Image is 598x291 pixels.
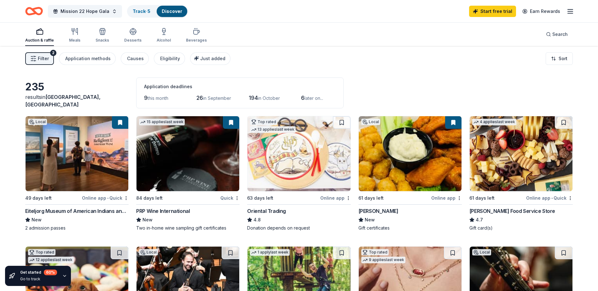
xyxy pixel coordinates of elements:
a: Image for Eiteljorg Museum of American Indians and Western ArtLocal49 days leftOnline app•QuickEi... [25,116,129,231]
span: Just added [200,56,225,61]
div: 61 days left [469,194,495,202]
div: Causes [127,55,144,62]
div: 13 applies last week [250,126,296,133]
button: Just added [190,52,230,65]
div: 235 [25,81,129,93]
img: Image for Oriental Trading [247,116,350,191]
div: Quick [220,194,240,202]
div: results [25,93,129,108]
span: 194 [249,94,258,101]
div: Local [361,119,380,125]
div: Gift card(s) [469,225,573,231]
div: Online app [320,194,351,202]
img: Image for Eiteljorg Museum of American Indians and Western Art [26,116,128,191]
img: Image for Gordon Food Service Store [470,116,572,191]
span: New [32,216,42,224]
div: [PERSON_NAME] [358,207,398,215]
a: Image for Muldoon'sLocal61 days leftOnline app[PERSON_NAME]NewGift certificates [358,116,462,231]
div: Two in-home wine sampling gift certificates [136,225,240,231]
button: Alcohol [157,25,171,46]
span: in September [203,95,231,101]
div: 1 apply last week [250,249,290,256]
div: Online app [431,194,462,202]
span: New [142,216,153,224]
div: Get started [20,270,57,275]
div: Local [472,249,491,255]
span: 26 [196,94,203,101]
a: Discover [162,9,182,14]
div: Eligibility [160,55,180,62]
span: in [25,94,101,108]
div: Application deadlines [144,83,336,90]
div: 49 days left [25,194,52,202]
div: 9 applies last week [361,257,405,263]
span: Search [552,31,568,38]
span: New [365,216,375,224]
a: Start free trial [469,6,516,17]
button: Application methods [59,52,116,65]
div: 12 applies last week [28,257,74,263]
div: Go to track [20,277,57,282]
button: Sort [546,52,573,65]
div: Online app Quick [82,194,129,202]
a: Image for Gordon Food Service Store4 applieslast week61 days leftOnline app•Quick[PERSON_NAME] Fo... [469,116,573,231]
button: Filter2 [25,52,54,65]
div: Online app Quick [526,194,573,202]
div: 60 % [44,270,57,275]
div: PRP Wine International [136,207,190,215]
a: Earn Rewards [519,6,564,17]
span: 6 [301,94,305,101]
button: Beverages [186,25,207,46]
button: Track· 5Discover [127,5,188,18]
div: Snacks [96,38,109,43]
div: Donation depends on request [247,225,351,231]
div: 61 days left [358,194,384,202]
div: Local [28,119,47,125]
div: 84 days left [136,194,163,202]
div: Oriental Trading [247,207,286,215]
div: Local [139,249,158,255]
span: • [551,196,553,201]
a: Image for PRP Wine International15 applieslast week84 days leftQuickPRP Wine InternationalNewTwo ... [136,116,240,231]
button: Desserts [124,25,142,46]
button: Eligibility [154,52,185,65]
div: Application methods [65,55,111,62]
span: in October [258,95,280,101]
span: later on... [305,95,323,101]
img: Image for Muldoon's [359,116,462,191]
div: Desserts [124,38,142,43]
span: • [107,196,108,201]
button: Causes [121,52,149,65]
div: [PERSON_NAME] Food Service Store [469,207,555,215]
div: 2 admission passes [25,225,129,231]
div: 4 applies last week [472,119,516,125]
span: Sort [559,55,567,62]
div: 63 days left [247,194,273,202]
span: 4.8 [253,216,261,224]
img: Image for PRP Wine International [136,116,239,191]
div: Eiteljorg Museum of American Indians and Western Art [25,207,129,215]
a: Image for Oriental TradingTop rated13 applieslast week63 days leftOnline appOriental Trading4.8Do... [247,116,351,231]
span: Mission 22 Hope Gala [61,8,109,15]
button: Search [541,28,573,41]
div: Beverages [186,38,207,43]
div: 15 applies last week [139,119,185,125]
div: Meals [69,38,80,43]
a: Home [25,4,43,19]
a: Track· 5 [133,9,150,14]
span: [GEOGRAPHIC_DATA], [GEOGRAPHIC_DATA] [25,94,101,108]
span: 9 [144,94,148,101]
div: Gift certificates [358,225,462,231]
div: Auction & raffle [25,38,54,43]
div: Alcohol [157,38,171,43]
button: Mission 22 Hope Gala [48,5,122,18]
div: Top rated [28,249,55,255]
button: Meals [69,25,80,46]
span: 4.7 [476,216,483,224]
button: Auction & raffle [25,25,54,46]
div: Top rated [250,119,277,125]
button: Snacks [96,25,109,46]
span: this month [148,95,168,101]
span: Filter [38,55,49,62]
div: 2 [50,50,56,56]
